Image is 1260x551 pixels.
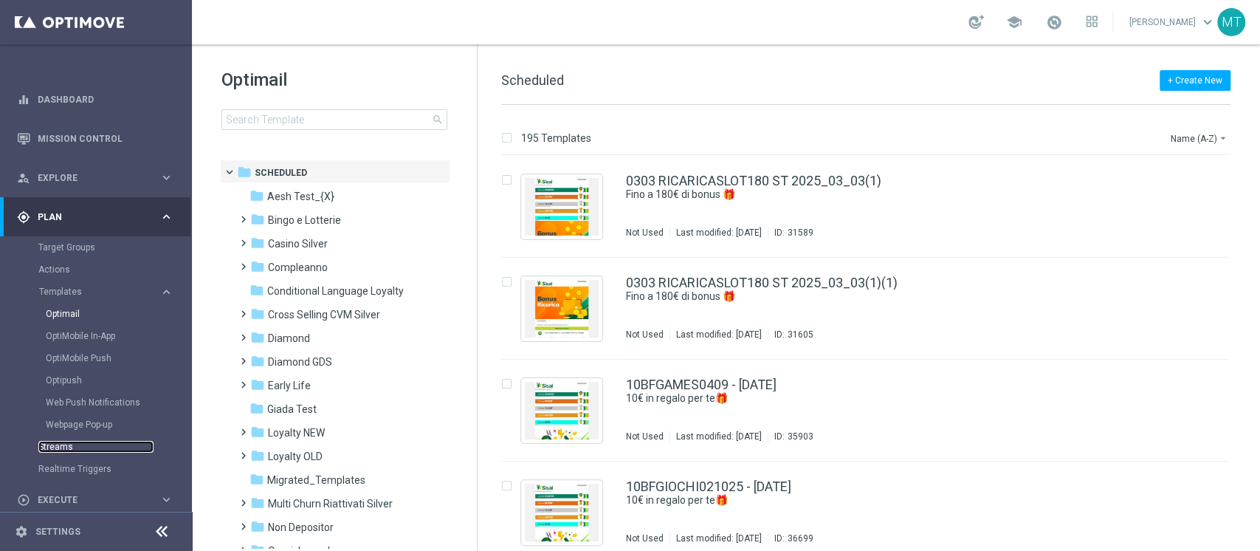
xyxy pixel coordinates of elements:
[46,347,190,369] div: OptiMobile Push
[38,436,190,458] div: Streams
[788,533,813,544] div: 36699
[1128,11,1217,33] a: [PERSON_NAME]keyboard_arrow_down
[250,519,265,534] i: folder
[626,188,1167,202] div: Fino a 180€ di bonus 🎁​
[16,211,174,223] button: gps_fixed Plan keyboard_arrow_right
[486,360,1257,462] div: Press SPACE to select this row.
[249,188,264,203] i: folder
[1199,14,1216,30] span: keyboard_arrow_down
[249,283,264,298] i: folder
[670,533,768,544] div: Last modified: [DATE]
[670,431,768,442] div: Last modified: [DATE]
[267,403,317,416] span: Giada Test
[249,472,264,487] i: folder
[16,133,174,145] button: Mission Control
[38,80,173,119] a: Dashboard
[17,119,173,158] div: Mission Control
[268,237,328,250] span: Casino Silver
[17,493,30,507] i: play_circle_outline
[268,213,341,227] span: Bingo e Lotterie
[268,261,328,274] span: Compleanno
[159,285,173,299] i: keyboard_arrow_right
[16,172,174,184] button: person_search Explore keyboard_arrow_right
[38,213,159,222] span: Plan
[38,242,154,253] a: Target Groups
[1217,8,1245,36] div: MT
[501,72,564,88] span: Scheduled
[626,290,1133,304] a: Fino a 180€ di bonus 🎁​
[249,401,264,416] i: folder
[626,188,1133,202] a: Fino a 180€ di bonus 🎁​
[38,496,159,504] span: Execute
[768,431,813,442] div: ID:
[17,211,159,224] div: Plan
[525,178,599,236] img: 31589.jpeg
[525,280,599,338] img: 31605.jpeg
[250,212,265,227] i: folder
[46,374,154,386] a: Optipush
[250,259,265,274] i: folder
[626,480,791,493] a: 10BFGIOCHI021025 - [DATE]
[46,330,154,342] a: OptiMobile In-App
[38,259,190,281] div: Actions
[17,93,30,106] i: equalizer
[17,171,159,185] div: Explore
[525,382,599,439] img: 35903.jpeg
[626,391,1167,405] div: 10€ in regalo per te🎁
[268,379,311,392] span: Early Life
[16,94,174,106] button: equalizer Dashboard
[46,303,190,325] div: Optimail
[38,286,174,298] button: Templates keyboard_arrow_right
[626,431,664,442] div: Not Used
[626,329,664,340] div: Not Used
[17,493,159,507] div: Execute
[267,473,365,487] span: Migrated_Templates
[35,527,80,536] a: Settings
[46,352,154,364] a: OptiMobile Push
[788,329,813,340] div: 31605
[46,369,190,391] div: Optipush
[221,109,447,130] input: Search Template
[626,276,898,290] a: 0303 RICARICASLOT180 ST 2025_03_03(1)(1)
[626,174,881,188] a: 0303 RICARICASLOT180 ST 2025_03_03(1)
[38,281,190,436] div: Templates
[1169,129,1230,147] button: Name (A-Z)arrow_drop_down
[38,236,190,259] div: Target Groups
[159,210,173,224] i: keyboard_arrow_right
[486,258,1257,360] div: Press SPACE to select this row.
[250,425,265,439] i: folder
[250,496,265,510] i: folder
[1217,132,1229,144] i: arrow_drop_down
[268,521,334,534] span: Non Depositor
[16,494,174,506] button: play_circle_outline Execute keyboard_arrow_right
[267,284,404,298] span: Conditional Language Loyalty
[250,330,265,345] i: folder
[768,533,813,544] div: ID:
[268,332,310,345] span: Diamond
[39,287,159,296] div: Templates
[17,171,30,185] i: person_search
[788,227,813,239] div: 31589
[268,450,323,463] span: Loyalty OLD
[626,533,664,544] div: Not Used
[38,441,154,453] a: Streams
[159,171,173,185] i: keyboard_arrow_right
[38,264,154,275] a: Actions
[768,329,813,340] div: ID:
[46,325,190,347] div: OptiMobile In-App
[221,68,447,92] h1: Optimail
[626,290,1167,304] div: Fino a 180€ di bonus 🎁​
[17,80,173,119] div: Dashboard
[525,484,599,541] img: 36699.jpeg
[250,448,265,463] i: folder
[38,119,173,158] a: Mission Control
[46,419,154,431] a: Webpage Pop-up
[626,493,1133,507] a: 10€ in regalo per te🎁
[250,307,265,321] i: folder
[267,190,334,203] span: Aesh Test_{X}
[268,355,332,369] span: Diamond GDS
